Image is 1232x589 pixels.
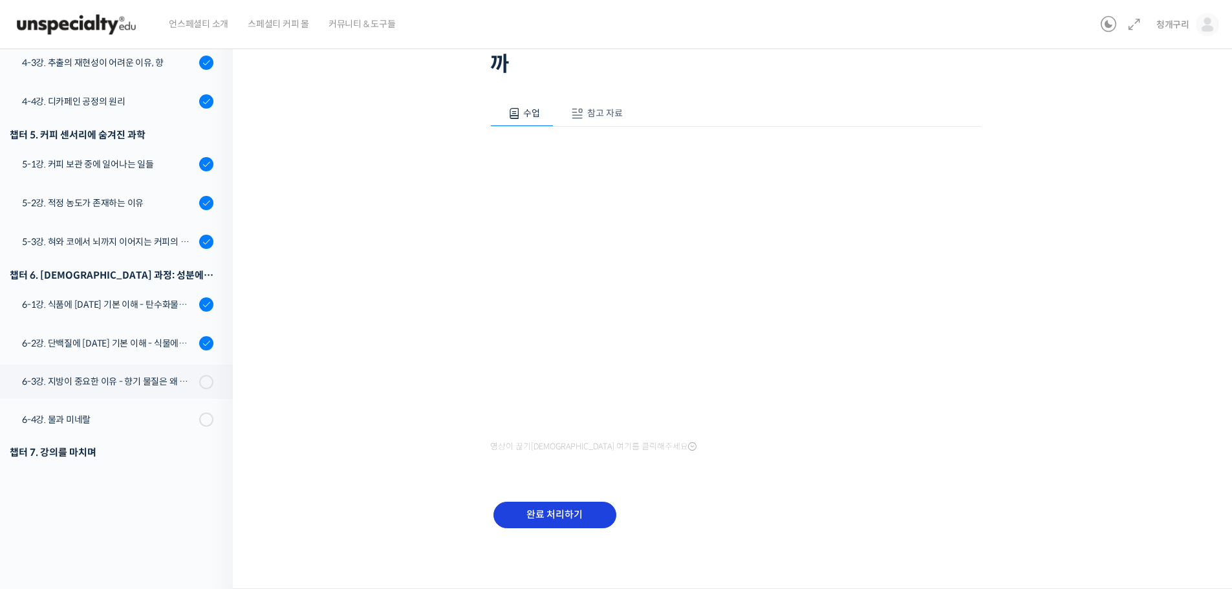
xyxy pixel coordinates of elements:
div: 챕터 6. [DEMOGRAPHIC_DATA] 과정: 성분에 [DATE] 이해 [10,266,213,284]
a: 대화 [85,410,167,442]
span: 청개구리 [1156,19,1189,30]
h1: 6-3강. 지방이 중요한 이유 – 향기 물질은 왜 지방에 잘 녹을까 [490,27,982,77]
span: 참고 자료 [587,107,623,119]
input: 완료 처리하기 [493,502,616,528]
span: 대화 [118,430,134,440]
div: 6-3강. 지방이 중요한 이유 - 향기 물질은 왜 지방에 잘 녹을까 [22,374,195,389]
span: 홈 [41,429,49,440]
div: 4-3강. 추출의 재현성이 어려운 이유, 향 [22,56,195,70]
span: 수업 [523,107,540,119]
div: 5-1강. 커피 보관 중에 일어나는 일들 [22,157,195,171]
div: 6-4강. 물과 미네랄 [22,412,195,427]
div: 6-2강. 단백질에 [DATE] 기본 이해 - 식물에서 왜 카페인이 만들어질까 [22,336,195,350]
span: 영상이 끊기[DEMOGRAPHIC_DATA] 여기를 클릭해주세요 [490,442,697,452]
div: 5-3강. 혀와 코에서 뇌까지 이어지는 커피의 자극 [22,235,195,249]
a: 설정 [167,410,248,442]
a: 홈 [4,410,85,442]
div: 챕터 5. 커피 센서리에 숨겨진 과학 [10,126,213,144]
div: 4-4강. 디카페인 공정의 원리 [22,94,195,109]
div: 5-2강. 적정 농도가 존재하는 이유 [22,196,195,210]
span: 설정 [200,429,215,440]
div: 챕터 7. 강의를 마치며 [10,444,213,461]
div: 6-1강. 식품에 [DATE] 기본 이해 - 탄수화물에서 향미 물질까지 [22,297,195,312]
